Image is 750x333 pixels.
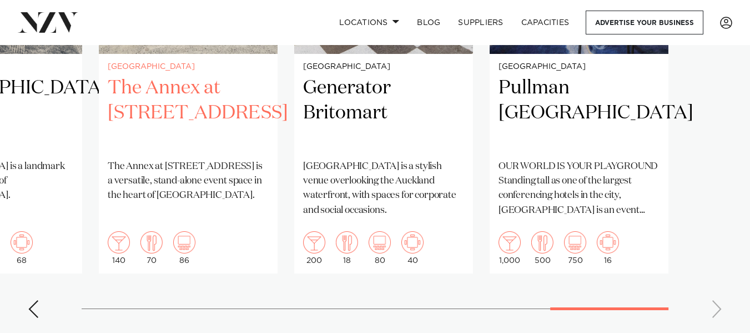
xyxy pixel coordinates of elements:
p: The Annex at [STREET_ADDRESS] is a versatile, stand-alone event space in the heart of [GEOGRAPHIC... [108,160,269,203]
h2: Pullman [GEOGRAPHIC_DATA] [499,76,660,151]
small: [GEOGRAPHIC_DATA] [499,63,660,71]
small: [GEOGRAPHIC_DATA] [303,63,464,71]
img: meeting.png [11,231,33,254]
a: Advertise your business [586,11,703,34]
div: 18 [336,231,358,265]
a: SUPPLIERS [449,11,512,34]
small: [GEOGRAPHIC_DATA] [108,63,269,71]
img: nzv-logo.png [18,12,78,32]
a: Capacities [512,11,578,34]
div: 1,000 [499,231,521,265]
img: dining.png [336,231,358,254]
p: OUR WORLD IS YOUR PLAYGROUND Standing tall as one of the largest conferencing hotels in the city,... [499,160,660,218]
img: cocktail.png [499,231,521,254]
div: 16 [597,231,619,265]
div: 500 [531,231,553,265]
div: 200 [303,231,325,265]
img: cocktail.png [303,231,325,254]
h2: The Annex at [STREET_ADDRESS] [108,76,269,151]
div: 68 [11,231,33,265]
div: 140 [108,231,130,265]
div: 750 [564,231,586,265]
p: [GEOGRAPHIC_DATA] is a stylish venue overlooking the Auckland waterfront, with spaces for corpora... [303,160,464,218]
a: Locations [330,11,408,34]
img: theatre.png [564,231,586,254]
a: BLOG [408,11,449,34]
div: 70 [140,231,163,265]
h2: Generator Britomart [303,76,464,151]
img: cocktail.png [108,231,130,254]
div: 80 [369,231,391,265]
img: theatre.png [369,231,391,254]
img: dining.png [140,231,163,254]
img: dining.png [531,231,553,254]
img: theatre.png [173,231,195,254]
div: 86 [173,231,195,265]
img: meeting.png [597,231,619,254]
div: 40 [401,231,424,265]
img: meeting.png [401,231,424,254]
